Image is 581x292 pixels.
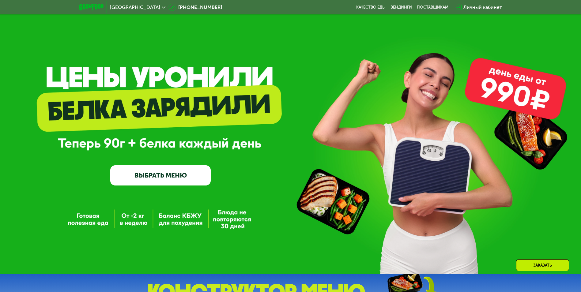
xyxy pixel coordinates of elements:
[110,5,160,10] span: [GEOGRAPHIC_DATA]
[390,5,412,10] a: Вендинги
[463,4,502,11] div: Личный кабинет
[110,165,211,185] a: ВЫБРАТЬ МЕНЮ
[417,5,448,10] div: поставщикам
[168,4,222,11] a: [PHONE_NUMBER]
[356,5,386,10] a: Качество еды
[516,259,569,271] div: Заказать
